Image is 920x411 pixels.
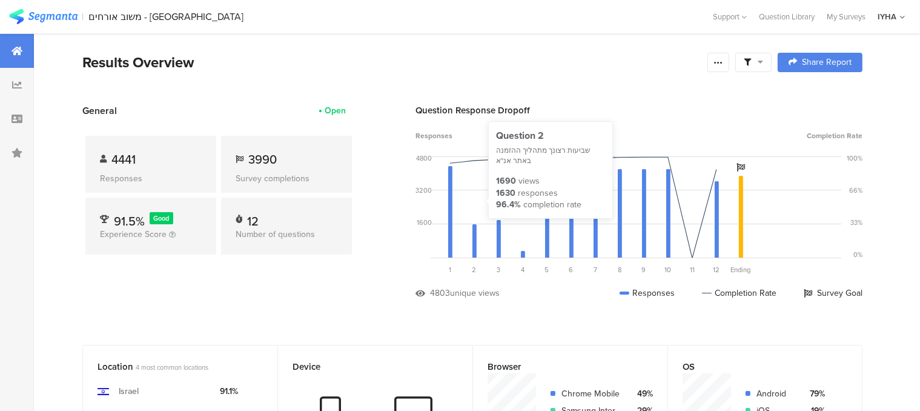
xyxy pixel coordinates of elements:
div: 1630 [496,187,515,199]
div: Question 2 [496,129,605,142]
div: completion rate [523,199,581,211]
div: 33% [850,218,862,227]
span: 4 most common locations [136,363,208,372]
span: 4441 [111,150,136,169]
div: Question Response Dropoff [415,104,862,117]
div: שביעות רצונך מתהליך ההזמנה באתר אנ"א [496,145,605,166]
div: Israel [119,385,139,398]
span: 91.5% [114,212,145,230]
span: Completion Rate [807,130,862,141]
div: 4803 [430,287,450,299]
div: 100% [847,153,862,163]
span: Number of questions [236,228,315,241]
span: 5 [545,265,549,275]
span: Experience Score [100,228,167,241]
div: Ending [729,265,753,275]
div: 49% [632,387,653,400]
div: Chrome Mobile [561,387,622,400]
div: Location [98,360,243,373]
div: 4800 [416,153,432,163]
div: Survey completions [236,172,337,185]
div: Android [756,387,794,400]
a: My Surveys [821,11,872,22]
span: 3 [497,265,500,275]
div: Survey Goal [804,287,862,299]
div: 79% [804,387,825,400]
div: 0% [853,250,862,259]
span: Good [154,213,170,223]
span: 4 [521,265,525,275]
div: unique views [450,287,500,299]
div: 1690 [496,175,516,187]
div: Completion Rate [702,287,776,299]
span: 3990 [248,150,277,169]
div: Results Overview [82,52,701,73]
img: segmanta logo [9,9,78,24]
div: IYHA [878,11,896,22]
span: 10 [665,265,672,275]
div: 12 [247,212,259,224]
div: משוב אורחים - [GEOGRAPHIC_DATA] [89,11,244,22]
span: Responses [415,130,452,141]
div: 91.1% [219,385,238,398]
span: 2 [472,265,477,275]
div: views [518,175,540,187]
span: 6 [569,265,574,275]
span: Share Report [802,58,852,67]
div: 3200 [415,185,432,195]
div: 1600 [417,218,432,227]
span: 9 [642,265,646,275]
div: 66% [849,185,862,195]
div: Support [713,7,747,26]
div: Responses [620,287,675,299]
span: General [82,104,117,118]
span: 12 [713,265,720,275]
div: Device [293,360,438,373]
div: responses [518,187,558,199]
div: | [82,10,84,24]
span: 1 [449,265,451,275]
div: OS [683,360,827,373]
div: Open [325,104,346,117]
span: 11 [690,265,695,275]
div: 96.4% [496,199,521,211]
i: Survey Goal [736,163,745,172]
span: 8 [618,265,621,275]
div: Browser [488,360,633,373]
a: Question Library [753,11,821,22]
span: 7 [594,265,597,275]
div: Responses [100,172,202,185]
